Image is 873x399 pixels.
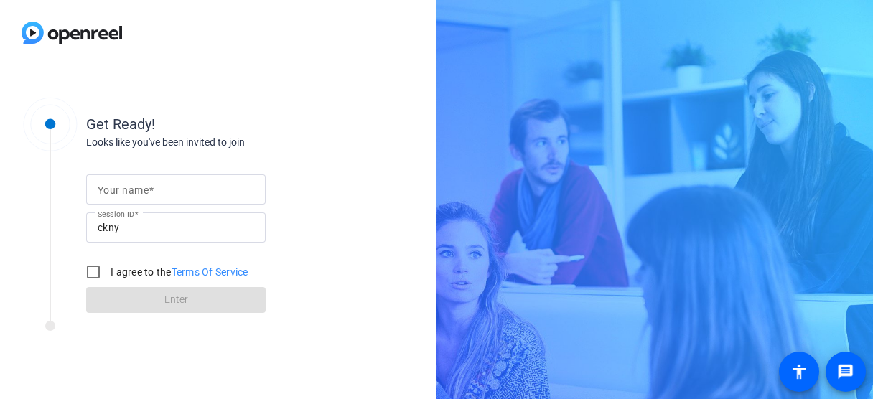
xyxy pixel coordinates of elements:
mat-label: Session ID [98,210,134,218]
label: I agree to the [108,265,248,279]
div: Get Ready! [86,113,373,135]
mat-icon: accessibility [790,363,808,380]
div: Looks like you've been invited to join [86,135,373,150]
mat-label: Your name [98,184,149,196]
mat-icon: message [837,363,854,380]
a: Terms Of Service [172,266,248,278]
